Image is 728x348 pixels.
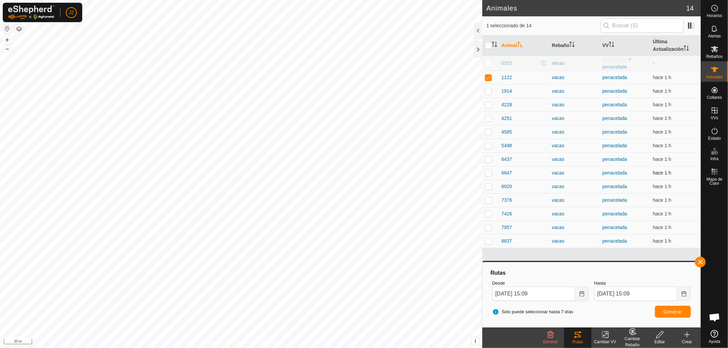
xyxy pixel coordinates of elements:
[684,46,689,52] p-sorticon: Activar para ordenar
[653,170,671,176] span: 20 sept 2025, 20:02
[569,43,575,48] p-sorticon: Activar para ordenar
[254,339,276,345] a: Contáctenos
[501,128,512,136] span: 4585
[602,102,627,107] a: penacelada
[552,183,597,190] div: vacas
[653,60,655,66] span: -
[602,156,627,162] a: penacelada
[552,169,597,177] div: vacas
[655,306,691,318] button: Generar
[704,307,725,328] div: Chat abierto
[475,338,476,344] span: i
[653,102,671,107] span: 20 sept 2025, 20:02
[492,308,573,315] span: Solo puede seleccionar hasta 7 días
[15,25,23,33] button: Capas del Mapa
[708,34,721,38] span: Alertas
[552,210,597,217] div: vacas
[602,129,627,135] a: penacelada
[552,60,597,67] div: vacas
[594,280,691,287] label: Hasta
[646,339,673,345] div: Editar
[602,64,627,70] a: penacelada
[602,238,627,244] a: penacelada
[549,35,600,56] th: Rebaño
[552,156,597,163] div: vacas
[653,225,671,230] span: 20 sept 2025, 20:03
[701,327,728,346] a: Ayuda
[552,74,597,81] div: vacas
[602,225,627,230] a: penacelada
[552,115,597,122] div: vacas
[602,116,627,121] a: penacelada
[653,116,671,121] span: 20 sept 2025, 20:02
[602,170,627,176] a: penacelada
[69,9,74,16] span: J2
[602,57,626,62] span: APAGADO
[501,142,512,149] span: 5498
[653,238,671,244] span: 20 sept 2025, 20:02
[653,75,671,80] span: 20 sept 2025, 20:03
[492,280,589,287] label: Desde
[673,339,701,345] div: Crear
[663,309,682,315] span: Generar
[501,210,512,217] span: 7426
[591,339,619,345] div: Cambiar VV
[499,35,549,56] th: Animal
[552,197,597,204] div: vacas
[501,115,512,122] span: 4251
[653,143,671,148] span: 20 sept 2025, 20:02
[602,197,627,203] a: penacelada
[653,184,671,189] span: 20 sept 2025, 20:02
[517,43,523,48] p-sorticon: Activar para ordenar
[627,57,632,62] img: hasta
[552,88,597,95] div: vacas
[653,129,671,135] span: 20 sept 2025, 19:48
[492,43,497,48] p-sorticon: Activar para ordenar
[619,336,646,348] div: Cambiar Rebaño
[609,43,614,48] p-sorticon: Activar para ordenar
[501,169,512,177] span: 6847
[3,25,11,33] button: Restablecer Mapa
[206,339,245,345] a: Política de Privacidad
[653,197,671,203] span: 20 sept 2025, 20:03
[552,238,597,245] div: vacas
[486,4,686,12] h2: Animales
[686,3,694,13] span: 14
[706,55,723,59] span: Rebaños
[602,75,627,80] a: penacelada
[501,197,512,204] span: 7376
[501,101,512,108] span: 4228
[653,211,671,216] span: 20 sept 2025, 20:02
[8,5,55,19] img: Logo Gallagher
[602,211,627,216] a: penacelada
[575,287,589,301] button: Choose Date
[501,74,512,81] span: 1122
[650,35,701,56] th: Última Actualización
[501,238,512,245] span: 8837
[3,45,11,53] button: –
[501,88,512,95] span: 1914
[707,95,722,100] span: Collares
[706,75,723,79] span: Animales
[703,177,726,185] span: Mapa de Calor
[601,18,684,33] input: Buscar (S)
[501,183,512,190] span: 6920
[486,22,601,29] span: 1 seleccionado de 14
[501,156,512,163] span: 6437
[711,116,718,120] span: VVs
[653,156,671,162] span: 20 sept 2025, 20:02
[543,339,558,344] span: Eliminar
[564,339,591,345] div: Rutas
[708,136,721,140] span: Estado
[472,337,479,345] button: i
[677,287,691,301] button: Choose Date
[709,339,720,344] span: Ayuda
[602,88,627,94] a: penacelada
[710,157,718,161] span: Infra
[653,88,671,94] span: 20 sept 2025, 20:02
[602,184,627,189] a: penacelada
[501,60,512,67] span: 0315
[707,14,722,18] span: Horarios
[552,142,597,149] div: vacas
[501,224,512,231] span: 7957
